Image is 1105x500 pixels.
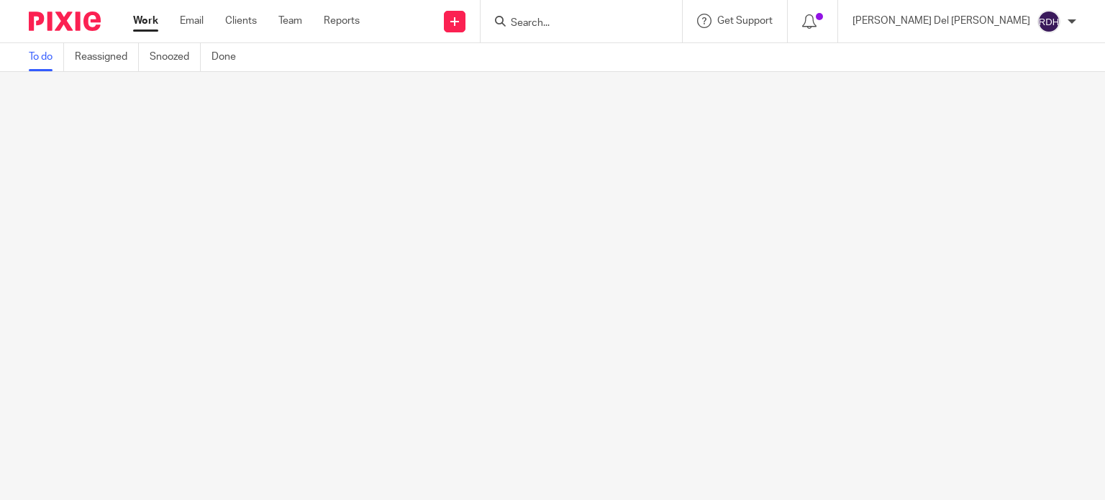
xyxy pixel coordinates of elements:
[29,12,101,31] img: Pixie
[509,17,639,30] input: Search
[212,43,247,71] a: Done
[717,16,773,26] span: Get Support
[225,14,257,28] a: Clients
[278,14,302,28] a: Team
[75,43,139,71] a: Reassigned
[180,14,204,28] a: Email
[1037,10,1060,33] img: svg%3E
[29,43,64,71] a: To do
[324,14,360,28] a: Reports
[150,43,201,71] a: Snoozed
[133,14,158,28] a: Work
[852,14,1030,28] p: [PERSON_NAME] Del [PERSON_NAME]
